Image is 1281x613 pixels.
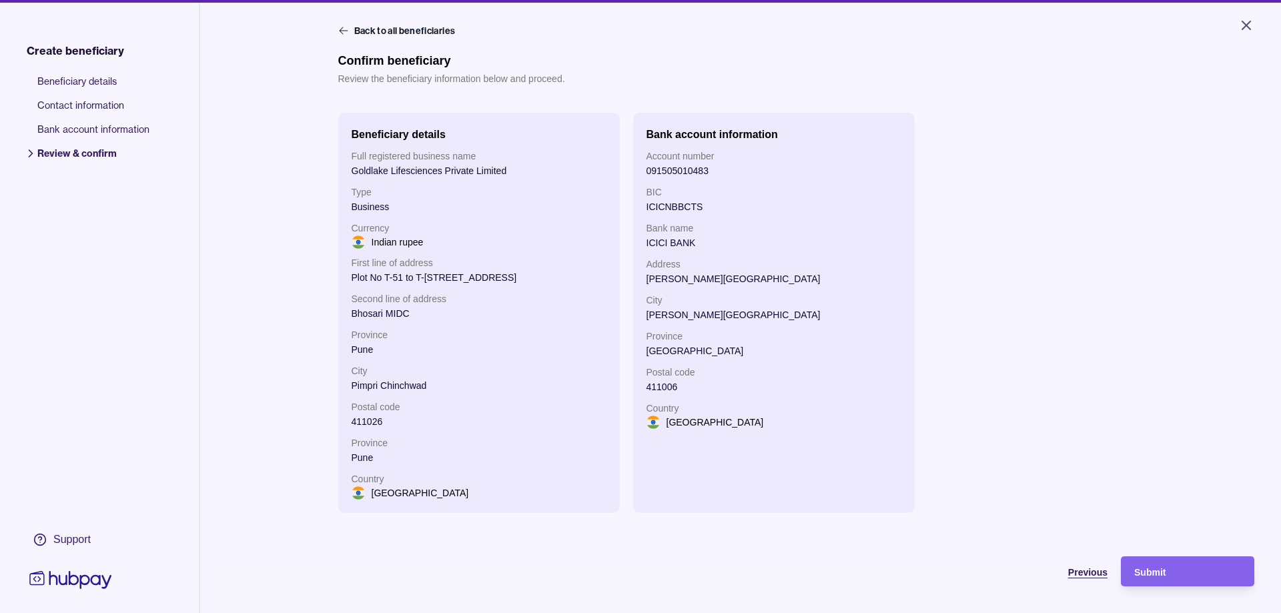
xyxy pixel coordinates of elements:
[352,342,606,357] p: Pune
[647,221,901,235] p: Bank name
[338,53,565,68] h1: Confirm beneficiary
[647,416,660,429] img: in
[352,306,606,321] p: Bhosari MIDC
[37,99,149,123] span: Contact information
[37,147,149,171] span: Review & confirm
[352,255,606,270] p: First line of address
[27,43,124,59] span: Create beneficiary
[352,149,606,163] p: Full registered business name
[647,401,901,416] p: Country
[27,526,115,554] a: Support
[1121,556,1254,586] button: Submit
[647,149,901,163] p: Account number
[647,163,901,178] p: 091505010483
[352,400,606,414] p: Postal code
[352,199,606,214] p: Business
[1222,11,1270,40] button: Close
[1068,567,1108,578] span: Previous
[647,235,901,250] p: ICICI BANK
[372,235,424,249] p: Indian rupee
[352,221,606,235] p: Currency
[352,472,606,486] p: Country
[647,293,901,308] p: City
[974,556,1108,586] button: Previous
[647,308,901,322] p: [PERSON_NAME][GEOGRAPHIC_DATA]
[352,436,606,450] p: Province
[1134,567,1166,578] span: Submit
[647,271,901,286] p: [PERSON_NAME][GEOGRAPHIC_DATA]
[338,71,565,86] p: Review the beneficiary information below and proceed.
[647,199,901,214] p: ICICNBBCTS
[352,291,606,306] p: Second line of address
[647,185,901,199] p: BIC
[647,344,901,358] p: [GEOGRAPHIC_DATA]
[352,129,446,140] h2: Beneficiary details
[352,270,606,285] p: Plot No T-51 to T-[STREET_ADDRESS]
[647,129,778,140] h2: Bank account information
[352,450,606,465] p: Pune
[53,532,91,547] div: Support
[338,24,458,37] button: Back to all beneficiaries
[352,185,606,199] p: Type
[352,378,606,393] p: Pimpri Chinchwad
[647,380,901,394] p: 411006
[352,364,606,378] p: City
[37,75,149,99] span: Beneficiary details
[352,163,606,178] p: Goldlake Lifesciences Private Limited
[372,486,469,500] p: [GEOGRAPHIC_DATA]
[647,365,901,380] p: Postal code
[352,486,365,500] img: in
[647,329,901,344] p: Province
[352,414,606,429] p: 411026
[647,257,901,271] p: Address
[352,235,365,249] img: in
[352,328,606,342] p: Province
[667,415,764,430] p: [GEOGRAPHIC_DATA]
[37,123,149,147] span: Bank account information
